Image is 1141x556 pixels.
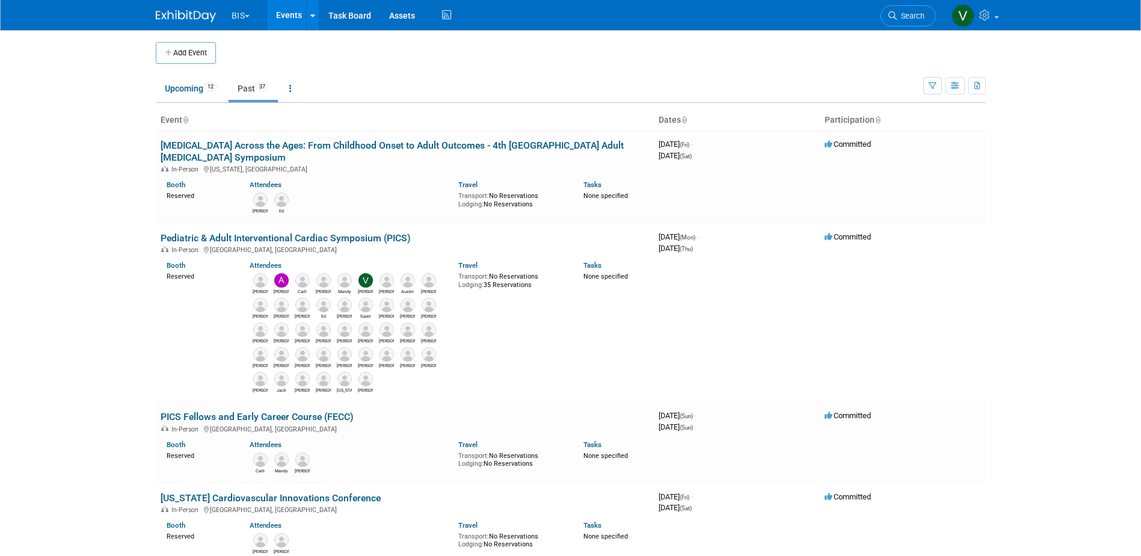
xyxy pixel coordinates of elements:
img: Kevin Boyle [316,323,331,337]
span: 37 [256,82,269,91]
div: Krista Pummer [316,386,331,394]
span: Transport: [458,192,489,200]
a: Pediatric & Adult Interventional Cardiac Symposium (PICS) [161,232,411,244]
img: Mandy Watts [337,273,352,288]
img: Kim Herring [401,323,415,337]
img: Kevin O'Neill [358,323,373,337]
span: None specified [583,533,628,540]
div: No Reservations No Reservations [458,190,565,208]
img: Valerie Shively [358,273,373,288]
div: Josh Drew [295,337,310,344]
span: Lodging: [458,281,484,289]
img: Virginia Helm [337,372,352,386]
img: Mandy Watts [274,453,289,467]
img: Ed Joyce [274,193,289,207]
div: Avery Hall [337,337,352,344]
span: None specified [583,452,628,460]
span: In-Person [171,246,202,254]
div: [GEOGRAPHIC_DATA], [GEOGRAPHIC_DATA] [161,244,649,254]
div: Lindsay Camp [421,337,436,344]
div: Carli Vizak [253,467,268,474]
div: Pam Olsen [358,362,373,369]
div: Austin Edwards [400,288,415,295]
div: Rob Rupel [337,362,352,369]
img: Vann Griffin [253,323,268,337]
div: Audra Fidelibus [274,288,289,295]
span: Committed [825,140,871,149]
div: Joe Westphale [253,548,268,555]
div: Debbie Zagryn [295,312,310,320]
div: [GEOGRAPHIC_DATA], [GEOGRAPHIC_DATA] [161,504,649,514]
img: Clark Ingram [274,298,289,312]
span: (Sat) [680,153,692,159]
a: Travel [458,521,478,530]
div: Alaina Sciascia [253,288,268,295]
span: - [691,140,693,149]
div: Clark Ingram [274,312,289,320]
a: Booth [167,521,185,530]
a: Past37 [229,77,278,100]
a: Travel [458,181,478,189]
span: In-Person [171,165,202,173]
div: Kevin Boyle [316,337,331,344]
div: Taylor Knabb [379,362,394,369]
a: Attendees [250,261,281,270]
div: Trevor Thomas [421,362,436,369]
a: PICS Fellows and Early Career Course (FECC) [161,411,354,422]
a: Upcoming12 [156,77,226,100]
span: (Mon) [680,234,695,241]
span: Transport: [458,273,489,280]
span: [DATE] [659,492,693,501]
div: Fletcher Powell [337,312,352,320]
img: Kevin Ryan [253,193,268,207]
div: No Reservations No Reservations [458,449,565,468]
div: Joe Alfaro [379,312,394,320]
div: Katie Olberding [274,337,289,344]
div: Ed Joyce [316,312,331,320]
img: Nicole Genga [316,347,331,362]
div: Jack Griffin [274,386,289,394]
img: Joe Westphale [401,298,415,312]
div: No Reservations No Reservations [458,530,565,549]
a: Tasks [583,521,601,530]
a: Travel [458,440,478,449]
span: [DATE] [659,422,693,431]
span: Search [897,11,924,20]
span: Lodging: [458,460,484,468]
img: In-Person Event [161,506,168,512]
a: Attendees [250,440,281,449]
img: Rob Rupel [337,347,352,362]
img: Nancy Eksten [295,347,310,362]
span: (Fri) [680,494,689,501]
img: Audra Fidelibus [274,273,289,288]
img: Adam Spies [253,372,268,386]
img: In-Person Event [161,246,168,252]
a: Tasks [583,440,601,449]
span: Lodging: [458,540,484,548]
img: Pam Olsen [358,347,373,362]
a: Attendees [250,521,281,530]
span: [DATE] [659,151,692,160]
div: Anne Hufstetler [379,288,394,295]
th: Dates [654,110,820,131]
a: [US_STATE] Cardiovascular Innovations Conference [161,492,381,504]
img: Dave Mittl [316,273,331,288]
img: Luke Vogelzang [253,347,268,362]
div: Kevin O'Neill [274,548,289,555]
div: Joe Westphale [400,312,415,320]
img: Tony Gaus [401,347,415,362]
img: Chris Cigrand [253,298,268,312]
img: Garet Flake [358,298,373,312]
span: Committed [825,492,871,501]
img: Avery Hall [337,323,352,337]
span: In-Person [171,425,202,433]
th: Participation [820,110,986,131]
span: (Thu) [680,246,693,252]
a: Booth [167,440,185,449]
img: Carli Vizak [253,453,268,467]
th: Event [156,110,654,131]
div: Kim Herring [400,337,415,344]
span: Lodging: [458,200,484,208]
img: In-Person Event [161,425,168,431]
div: Kelly Grenrood [421,312,436,320]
